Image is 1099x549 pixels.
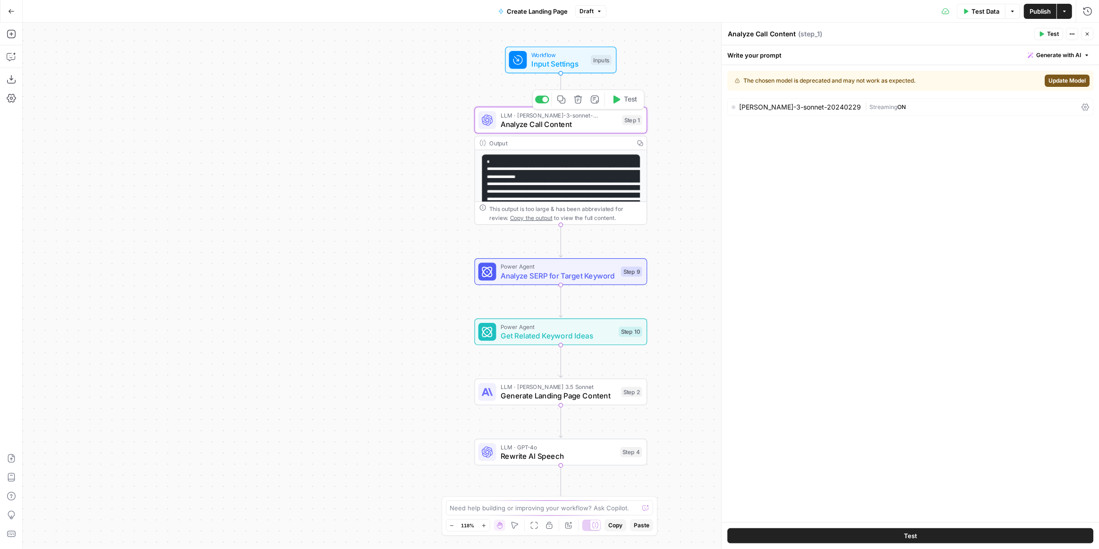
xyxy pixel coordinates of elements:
span: Analyze Call Content [501,118,618,130]
button: Update Model [1045,75,1090,87]
textarea: Analyze Call Content [728,29,796,39]
g: Edge from start to step_1 [559,73,562,105]
div: LLM · GPT-4oRewrite AI SpeechStep 4 [475,439,647,465]
div: Power AgentGet Related Keyword IdeasStep 10 [475,319,647,346]
div: Step 10 [619,327,642,337]
span: Draft [579,7,594,16]
span: Generate Landing Page Content [501,390,616,402]
div: The chosen model is deprecated and may not work as expected. [735,76,979,85]
span: Update Model [1048,76,1086,85]
button: Generate with AI [1024,49,1093,61]
div: This output is too large & has been abbreviated for review. to view the full content. [489,204,642,222]
span: Get Related Keyword Ideas [501,330,614,341]
button: Paste [630,519,653,532]
div: WorkflowInput SettingsInputs [475,47,647,74]
span: Input Settings [531,58,587,69]
span: Power Agent [501,262,616,271]
span: Test [904,531,917,541]
button: Create Landing Page [493,4,573,19]
g: Edge from step_10 to step_2 [559,345,562,377]
button: Copy [605,519,626,532]
div: Output [489,138,630,147]
button: Test [1034,28,1063,40]
span: 118% [461,522,475,529]
span: ( step_1 ) [798,29,822,39]
span: Publish [1030,7,1051,16]
span: ON [897,103,906,110]
span: Rewrite AI Speech [501,450,616,462]
span: Test Data [971,7,999,16]
span: Streaming [869,103,897,110]
span: Copy the output [510,214,553,221]
div: Power AgentAnalyze SERP for Target KeywordStep 9 [475,258,647,285]
span: LLM · [PERSON_NAME]-3-sonnet-20240229 [501,110,618,119]
g: Edge from step_9 to step_10 [559,285,562,317]
div: Step 1 [622,115,642,125]
span: LLM · GPT-4o [501,443,616,452]
div: Step 2 [621,387,642,397]
g: Edge from step_2 to step_4 [559,405,562,438]
button: Test Data [957,4,1005,19]
div: [PERSON_NAME]-3-sonnet-20240229 [739,104,861,110]
button: Draft [575,5,606,17]
span: Power Agent [501,322,614,331]
button: Test [727,528,1093,543]
span: Copy [608,521,622,530]
span: | [865,101,869,111]
span: Workflow [531,51,587,59]
span: Paste [634,521,649,530]
span: Test [1047,30,1059,38]
div: Step 4 [621,447,642,457]
g: Edge from step_4 to end [559,465,562,498]
div: LLM · [PERSON_NAME] 3.5 SonnetGenerate Landing Page ContentStep 2 [475,379,647,405]
div: Write your prompt [722,45,1099,65]
span: Generate with AI [1036,51,1081,59]
div: LLM · [PERSON_NAME]-3-sonnet-20240229Analyze Call ContentStep 1TestOutput* **** **** **** **** **... [475,107,647,225]
div: Step 9 [621,267,642,277]
span: Create Landing Page [507,7,568,16]
g: Edge from step_1 to step_9 [559,224,562,257]
button: Publish [1024,4,1056,19]
span: LLM · [PERSON_NAME] 3.5 Sonnet [501,382,616,391]
div: Inputs [591,55,612,65]
span: Analyze SERP for Target Keyword [501,270,616,281]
